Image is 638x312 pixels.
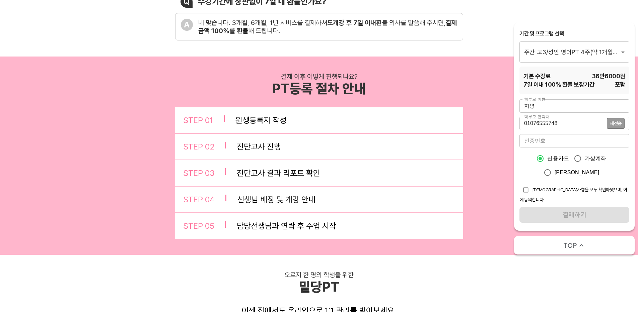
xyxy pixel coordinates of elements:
[585,154,607,163] span: 가상계좌
[181,19,193,31] div: A
[198,19,457,35] div: 네 맞습니다. 3개월, 6개월, 1년 서비스를 결제하셔도 환불 의사를 말씀해 주시면, 해 드립니다.
[235,115,287,125] div: 원생등록지 작성
[519,99,629,113] input: 학부모 이름을 입력해주세요
[333,19,376,27] b: 개강 후 7일 이내
[563,241,577,250] span: TOP
[523,72,551,80] span: 기본 수강료
[519,187,627,202] span: [DEMOGRAPHIC_DATA]사항을 모두 확인하였으며, 이에 동의합니다.
[514,236,635,254] button: TOP
[592,72,625,80] span: 36만6000 원
[237,221,336,231] div: 담당선생님과 연락 후 수업 시작
[237,195,315,204] div: 선생님 배정 및 개강 안내
[299,279,339,295] div: 밀당PT
[183,195,215,204] span: STEP 0 4
[615,80,625,89] span: 포함
[519,30,629,37] div: 기간 및 프로그램 선택
[198,19,457,35] b: 결제금액 100%를 환불
[610,121,622,126] span: 재전송
[183,142,214,151] span: STEP 0 2
[237,142,281,151] div: 진단고사 진행
[284,271,354,279] div: 오로지 한 명의 학생을 위한
[519,41,629,62] div: 주간 고3/성인 영어PT 4주(약 1개월) 집중관리
[607,118,625,129] button: 재전송
[183,168,214,178] span: STEP 0 3
[272,81,366,97] div: PT등록 절차 안내
[183,115,213,125] span: STEP 0 1
[281,73,357,81] div: 결제 이후 어떻게 진행되나요?
[555,169,599,177] span: [PERSON_NAME]
[237,168,320,178] div: 진단고사 결과 리포트 확인
[519,117,607,130] input: 학부모 연락처를 입력해주세요
[547,154,569,163] span: 신용카드
[523,80,594,89] span: 7 일 이내 100% 환불 보장기간
[183,221,214,231] span: STEP 0 5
